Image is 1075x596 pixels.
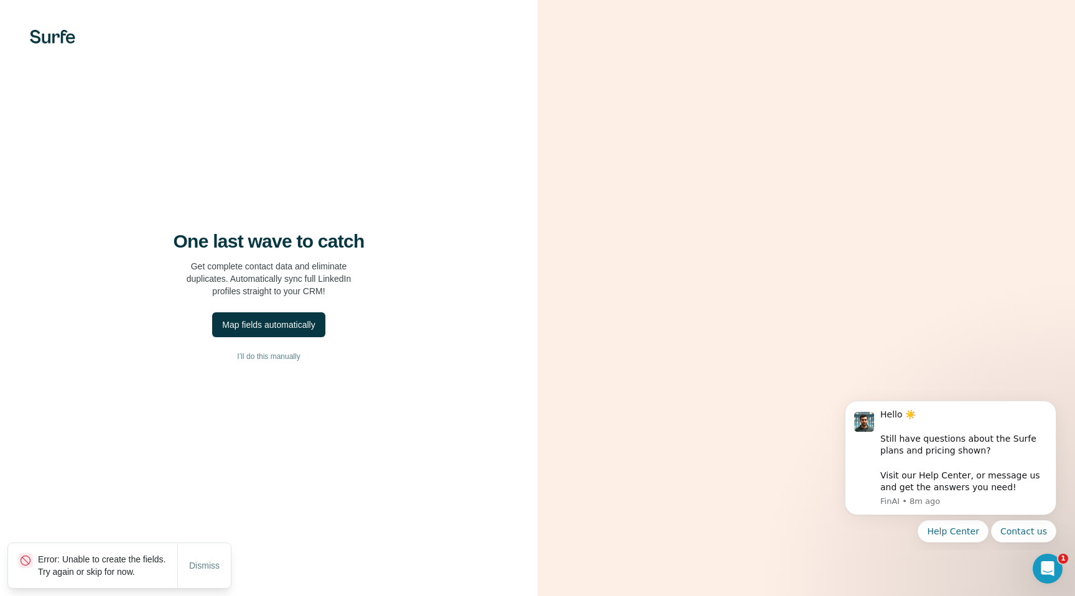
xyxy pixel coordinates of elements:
button: Dismiss [180,554,228,577]
iframe: Intercom live chat [1033,554,1063,584]
div: Map fields automatically [222,319,315,331]
img: Surfe's logo [30,30,75,44]
iframe: Intercom notifications message [826,389,1075,550]
span: 1 [1058,554,1068,564]
button: Map fields automatically [212,312,325,337]
span: I’ll do this manually [237,351,300,362]
p: Error: Unable to create the fields. Try again or skip for now. [38,553,177,578]
p: Get complete contact data and eliminate duplicates. Automatically sync full LinkedIn profiles str... [187,260,351,297]
span: Dismiss [189,559,220,572]
h4: One last wave to catch [174,230,365,253]
button: I’ll do this manually [25,347,513,366]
